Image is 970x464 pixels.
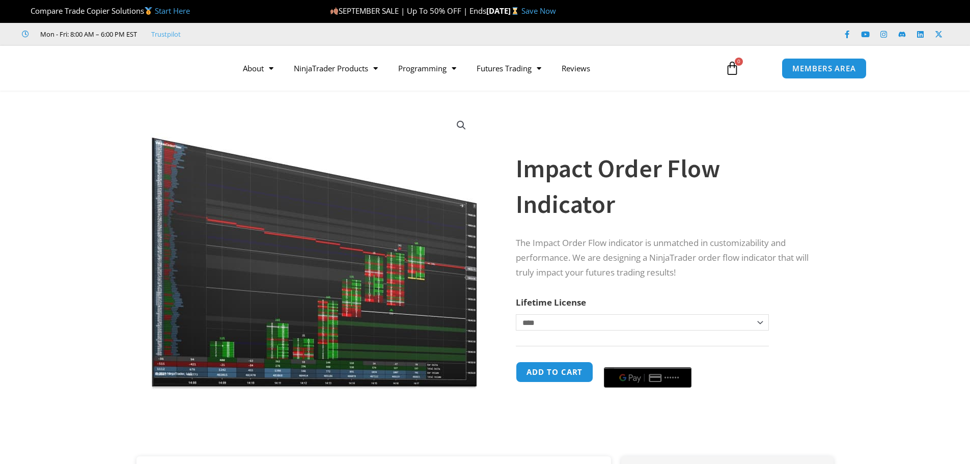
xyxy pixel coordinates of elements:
[145,7,152,15] img: 🥇
[284,57,388,80] a: NinjaTrader Products
[466,57,551,80] a: Futures Trading
[233,57,284,80] a: About
[516,296,586,308] label: Lifetime License
[604,367,691,388] button: Buy with GPay
[516,236,813,280] p: The Impact Order Flow indicator is unmatched in customizability and performance. We are designing...
[516,336,532,343] a: Clear options
[792,65,856,72] span: MEMBERS AREA
[516,151,813,222] h1: Impact Order Flow Indicator
[486,6,521,16] strong: [DATE]
[551,57,600,80] a: Reviews
[782,58,867,79] a: MEMBERS AREA
[155,6,190,16] a: Start Here
[452,116,470,134] a: View full-screen image gallery
[516,362,593,383] button: Add to cart
[38,28,137,40] span: Mon - Fri: 8:00 AM – 6:00 PM EST
[22,7,30,15] img: 🏆
[233,57,713,80] nav: Menu
[151,108,478,390] img: OrderFlow 2
[710,53,755,83] a: 0
[602,360,694,361] iframe: Secure payment input frame
[151,28,181,40] a: Trustpilot
[330,6,486,16] span: SEPTEMBER SALE | Up To 50% OFF | Ends
[330,7,338,15] img: 🍂
[388,57,466,80] a: Programming
[22,6,190,16] span: Compare Trade Copier Solutions
[103,50,213,87] img: LogoAI | Affordable Indicators – NinjaTrader
[511,7,519,15] img: ⌛
[664,374,680,381] text: ••••••
[521,6,556,16] a: Save Now
[735,58,743,66] span: 0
